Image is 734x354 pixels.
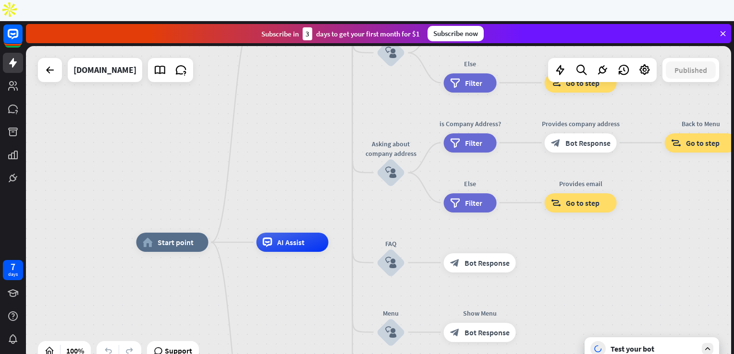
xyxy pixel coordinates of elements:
[385,167,397,178] i: block_user_input
[538,59,624,69] div: Provides email
[450,258,460,268] i: block_bot_response
[666,61,716,79] button: Published
[686,138,720,148] span: Go to step
[261,27,420,40] div: Subscribe in days to get your first month for $1
[450,138,460,148] i: filter
[437,59,504,69] div: Else
[143,237,153,247] i: home_2
[465,78,482,88] span: Filter
[551,78,561,88] i: block_goto
[303,27,312,40] div: 3
[362,239,420,248] div: FAQ
[277,237,305,247] span: AI Assist
[450,198,460,208] i: filter
[450,328,460,337] i: block_bot_response
[385,47,397,59] i: block_user_input
[538,119,624,129] div: Provides company address
[362,139,420,158] div: Asking about company address
[465,198,482,208] span: Filter
[8,271,18,278] div: days
[3,260,23,280] a: 7 days
[385,327,397,338] i: block_user_input
[437,179,504,189] div: Else
[450,78,460,88] i: filter
[465,258,510,268] span: Bot Response
[11,262,15,271] div: 7
[465,328,510,337] span: Bot Response
[437,308,523,318] div: Show Menu
[437,119,504,129] div: is Company Address?
[428,26,484,41] div: Subscribe now
[538,179,624,189] div: Provides email
[565,138,611,148] span: Bot Response
[73,58,136,82] div: caia.org
[465,138,482,148] span: Filter
[566,198,599,208] span: Go to step
[385,257,397,269] i: block_user_input
[8,4,37,33] button: Open LiveChat chat widget
[611,344,697,354] div: Test your bot
[551,198,561,208] i: block_goto
[551,138,561,148] i: block_bot_response
[566,78,599,88] span: Go to step
[362,308,420,318] div: Menu
[158,237,194,247] span: Start point
[671,138,681,148] i: block_goto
